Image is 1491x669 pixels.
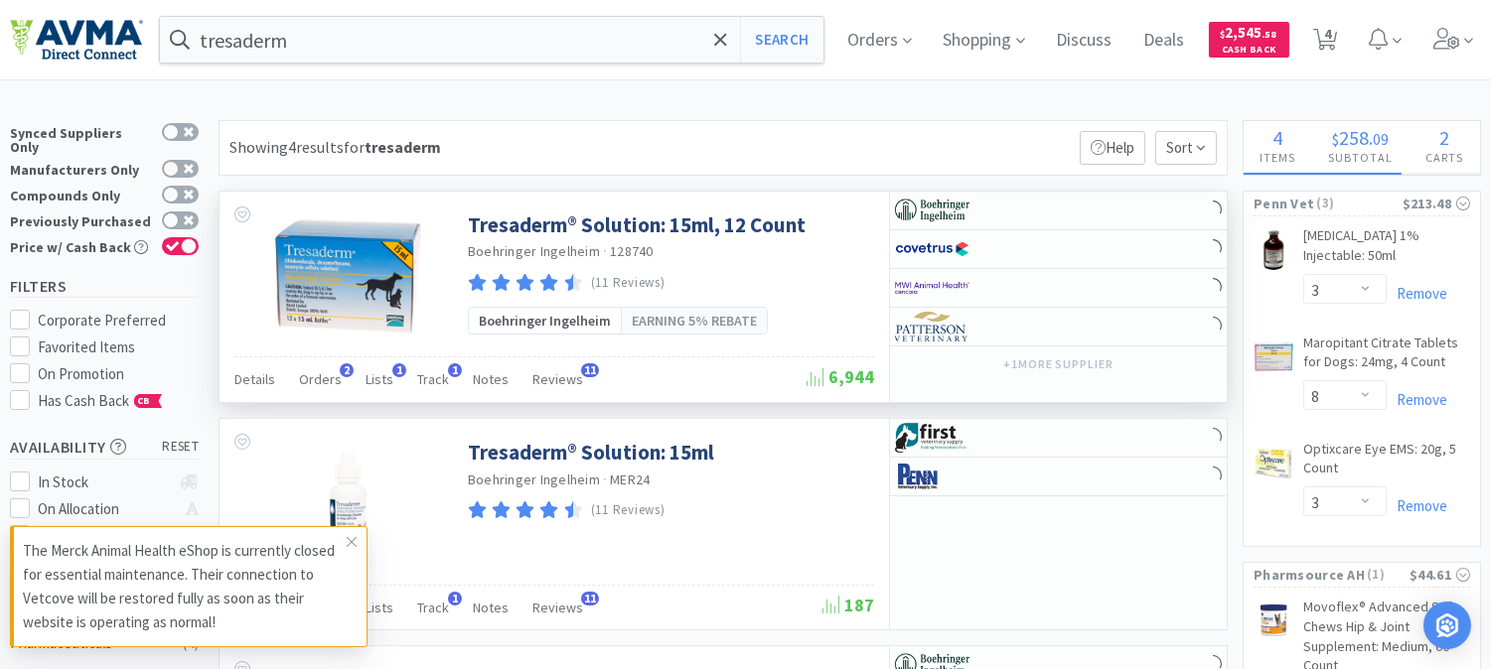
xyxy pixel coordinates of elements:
a: Deals [1136,32,1193,50]
span: 09 [1374,129,1390,149]
img: f6b2451649754179b5b4e0c70c3f7cb0_2.png [895,273,969,303]
img: 226fe70f15d846298269a5f1fdb96cc0_586678.png [1254,337,1293,377]
span: 11 [581,363,599,377]
span: Reviews [532,599,583,616]
span: 187 [822,594,874,616]
img: e4e33dab9f054f5782a47901c742baa9_102.png [10,19,143,61]
strong: tresaderm [365,137,441,157]
span: · [603,242,607,260]
a: [MEDICAL_DATA] 1% Injectable: 50ml [1303,226,1470,273]
div: $213.48 [1403,193,1470,214]
a: Optixcare Eye EMS: 20g, 5 Count [1303,440,1470,486]
span: Notes [473,599,509,616]
span: CB [135,395,155,407]
div: . [1312,128,1410,148]
a: 4 [1305,34,1346,52]
span: Details [234,370,275,388]
h4: Subtotal [1312,148,1410,167]
span: MER24 [610,470,650,488]
span: for [344,137,441,157]
a: Remove [1387,390,1447,409]
span: 6,944 [807,365,874,388]
h5: Filters [10,275,199,298]
div: Open Intercom Messenger [1423,602,1471,649]
input: Search by item, sku, manufacturer, ingredient, size... [160,17,823,63]
div: On Promotion [39,362,200,386]
span: 2 [1440,125,1450,150]
div: Synced Suppliers Only [10,123,152,154]
span: Track [417,599,449,616]
div: Drop Shipped [39,524,171,548]
span: Pharmsource AH [1254,564,1365,586]
a: Boehringer Ingelheim [468,242,600,260]
img: 730db3968b864e76bcafd0174db25112_22.png [895,196,969,225]
a: $2,545.58Cash Back [1209,13,1289,67]
a: Boehringer Ingelheim [468,470,600,488]
div: Manufacturers Only [10,160,152,177]
span: Reviews [532,370,583,388]
a: Tresaderm® Solution: 15ml, 12 Count [468,211,806,238]
span: Sort [1155,131,1217,165]
img: 3aa26ebfe3374d17afd914baddcdd2a2_309595.png [262,211,434,340]
h4: Items [1244,148,1312,167]
img: 366141dcd76b45f880b76a50e7fbd488_632185.png [1254,602,1293,641]
img: 3aa128624ee941e1a79fc316d1f4c46a_64764.png [315,439,382,568]
img: 77fca1acd8b6420a9015268ca798ef17_1.png [895,234,969,264]
p: Help [1080,131,1145,165]
h4: Carts [1410,148,1480,167]
img: e1133ece90fa4a959c5ae41b0808c578_9.png [895,462,969,491]
img: f5e969b455434c6296c6d81ef179fa71_3.png [895,312,969,341]
span: · [603,470,607,488]
span: Cash Back [1221,45,1277,58]
div: Showing 4 results [229,135,441,161]
div: Price w/ Cash Back [10,237,152,254]
span: 4 [1273,125,1283,150]
a: Maropitant Citrate Tablets for Dogs: 24mg, 4 Count [1303,334,1470,380]
span: Penn Vet [1254,193,1314,214]
span: ( 3 ) [1314,194,1402,213]
button: +1more supplier [993,350,1123,378]
span: Earning 5% rebate [632,310,757,332]
span: Boehringer Ingelheim [479,310,611,332]
span: Track [417,370,449,388]
div: Corporate Preferred [39,309,200,333]
p: (11 Reviews) [591,500,666,521]
span: ( 1 ) [1365,565,1410,585]
span: $ [1333,129,1340,149]
span: 258 [1340,125,1370,150]
button: Search [740,17,822,63]
span: 1 [448,363,462,377]
img: 4fffc8d2af9b4a8dba8d4b907e8b61ee_755787.png [1254,230,1293,270]
img: b7aa302f787749648a5d1a145ac938bd_413743.png [1254,444,1293,483]
a: Boehringer IngelheimEarning 5% rebate [468,307,768,334]
a: Remove [1387,496,1447,515]
div: In Stock [39,470,171,494]
span: Orders [299,370,342,388]
span: Lists [366,599,393,616]
img: 67d67680309e4a0bb49a5ff0391dcc42_6.png [895,423,969,453]
span: reset [163,437,200,458]
span: Notes [473,370,509,388]
div: On Allocation [39,497,171,521]
div: Compounds Only [10,186,152,202]
p: (11 Reviews) [591,273,666,294]
span: 2,545 [1221,23,1277,42]
span: . 58 [1263,28,1277,41]
span: Lists [366,370,393,388]
h5: Availability [10,436,199,459]
div: Favorited Items [39,335,200,359]
a: Remove [1387,284,1447,303]
span: Has Cash Back [39,391,163,410]
div: $44.61 [1410,564,1470,586]
span: 1 [392,363,406,377]
span: $ [1221,28,1226,41]
span: 128740 [610,242,654,260]
a: Tresaderm® Solution: 15ml [468,439,714,466]
span: 1 [448,592,462,605]
a: Discuss [1049,32,1120,50]
div: Previously Purchased [10,211,152,228]
span: 2 [340,363,354,377]
span: 11 [581,592,599,605]
p: The Merck Animal Health eShop is currently closed for essential maintenance. Their connection to ... [23,539,347,634]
